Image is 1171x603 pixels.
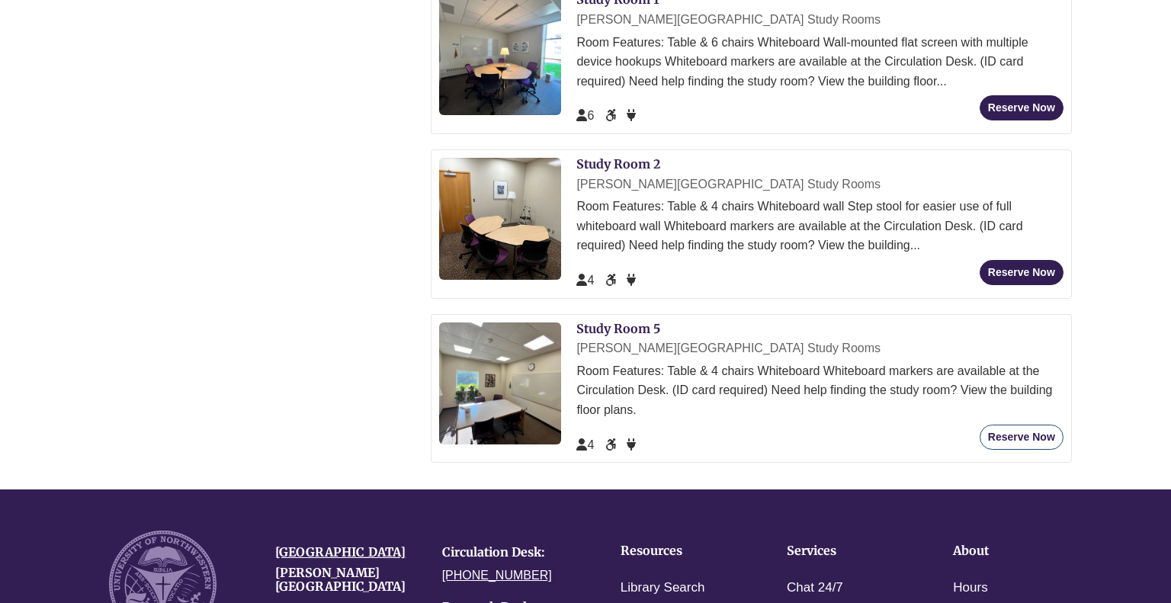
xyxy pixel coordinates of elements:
a: Library Search [621,577,705,599]
span: The capacity of this space [576,438,594,451]
a: Study Room 5 [576,321,660,336]
div: Room Features: Table & 4 chairs Whiteboard Whiteboard markers are available at the Circulation De... [576,361,1063,420]
a: Study Room 2 [576,156,660,172]
span: Accessible Seat/Space [605,109,619,122]
div: [PERSON_NAME][GEOGRAPHIC_DATA] Study Rooms [576,175,1063,194]
div: Room Features: Table & 4 chairs Whiteboard wall Step stool for easier use of full whiteboard wall... [576,197,1063,255]
span: Power Available [627,438,636,451]
span: The capacity of this space [576,274,594,287]
span: Accessible Seat/Space [605,274,619,287]
img: Study Room 2 [439,158,561,280]
h4: Resources [621,544,739,558]
span: Power Available [627,109,636,122]
a: [PHONE_NUMBER] [442,569,552,582]
span: Power Available [627,274,636,287]
h4: [PERSON_NAME][GEOGRAPHIC_DATA] [275,566,419,593]
a: [GEOGRAPHIC_DATA] [275,544,406,560]
span: Accessible Seat/Space [605,438,619,451]
a: Hours [953,577,987,599]
div: Room Features: Table & 6 chairs Whiteboard Wall-mounted flat screen with multiple device hookups ... [576,33,1063,91]
img: Study Room 5 [439,322,561,444]
h4: Circulation Desk: [442,546,585,560]
span: The capacity of this space [576,109,594,122]
div: [PERSON_NAME][GEOGRAPHIC_DATA] Study Rooms [576,338,1063,358]
a: Chat 24/7 [787,577,843,599]
button: Reserve Now [980,425,1064,450]
button: Reserve Now [980,260,1064,285]
h4: Services [787,544,906,558]
div: [PERSON_NAME][GEOGRAPHIC_DATA] Study Rooms [576,10,1063,30]
h4: About [953,544,1072,558]
button: Reserve Now [980,95,1064,120]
